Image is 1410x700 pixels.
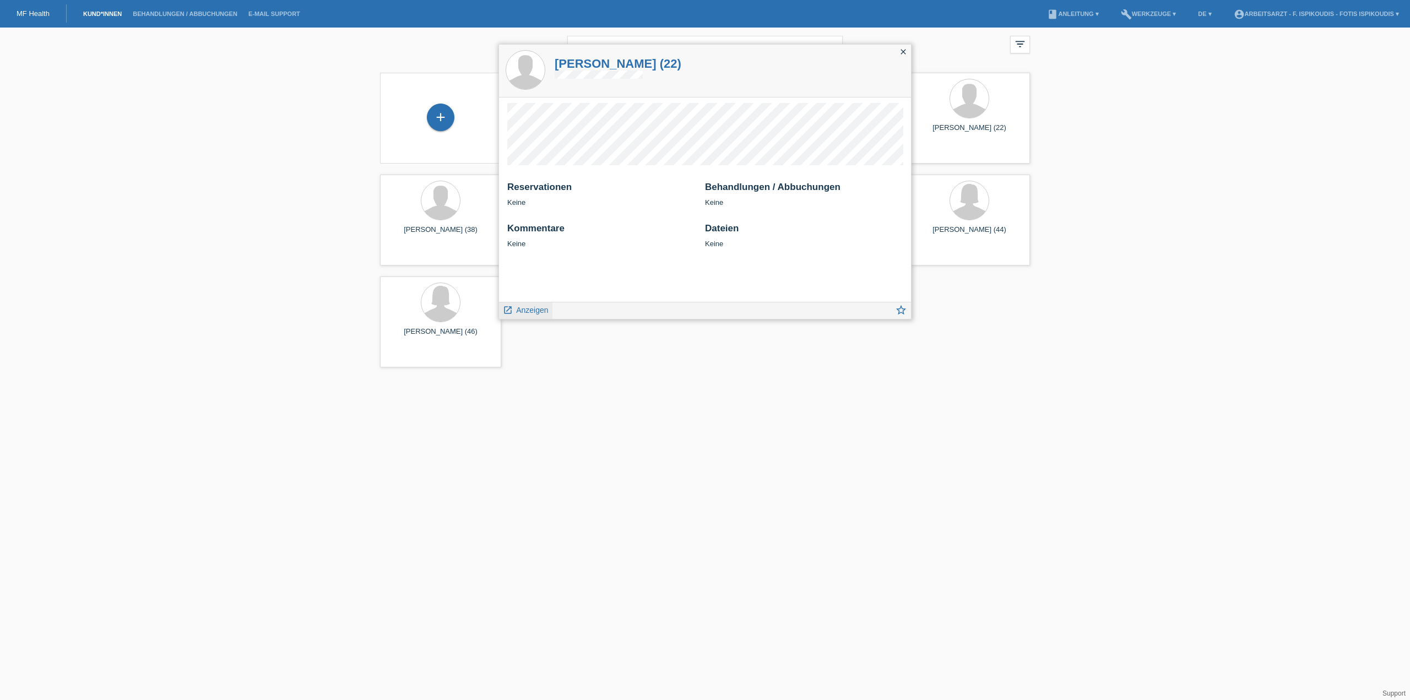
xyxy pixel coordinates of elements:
a: buildWerkzeuge ▾ [1115,10,1182,17]
input: Suche... [567,36,843,62]
div: [PERSON_NAME] (46) [389,327,492,345]
i: book [1047,9,1058,20]
a: Support [1382,690,1406,697]
div: Kund*in hinzufügen [427,108,454,127]
a: bookAnleitung ▾ [1042,10,1104,17]
a: Kund*innen [78,10,127,17]
i: launch [503,305,513,315]
i: account_circle [1234,9,1245,20]
h2: Dateien [705,223,903,240]
div: Keine [507,223,697,248]
a: star_border [895,305,907,319]
div: Keine [705,223,903,248]
div: [PERSON_NAME] (22) [918,123,1021,141]
div: [PERSON_NAME] (38) [389,225,492,243]
h2: Reservationen [507,182,697,198]
div: Keine [705,182,903,207]
a: launch Anzeigen [503,302,549,316]
span: Anzeigen [516,306,548,314]
i: star_border [895,304,907,316]
div: Keine [507,182,697,207]
a: [PERSON_NAME] (22) [555,57,681,70]
a: Behandlungen / Abbuchungen [127,10,243,17]
a: MF Health [17,9,50,18]
i: close [899,47,908,56]
a: E-Mail Support [243,10,306,17]
i: build [1121,9,1132,20]
div: [PERSON_NAME] (44) [918,225,1021,243]
h2: Kommentare [507,223,697,240]
a: DE ▾ [1192,10,1217,17]
i: filter_list [1014,38,1026,50]
a: account_circleArbeitsarzt - F. Ispikoudis - Fotis Ispikoudis ▾ [1228,10,1404,17]
h2: Behandlungen / Abbuchungen [705,182,903,198]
